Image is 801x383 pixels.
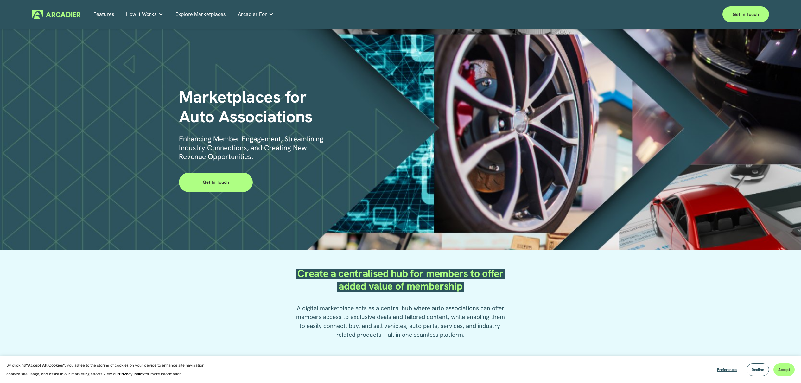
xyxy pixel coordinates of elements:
[175,10,226,19] a: Explore Marketplaces
[752,367,764,372] span: Decline
[119,371,144,377] a: Privacy Policy
[179,86,313,127] span: Marketplaces for Auto Associations
[126,10,163,19] a: folder dropdown
[722,6,769,22] a: Get in touch
[26,362,65,368] strong: “Accept All Cookies”
[93,10,114,19] a: Features
[126,10,157,19] span: How It Works
[6,361,212,379] p: By clicking , you agree to the storing of cookies on your device to enhance site navigation, anal...
[238,10,274,19] a: folder dropdown
[179,173,253,192] a: Get in Touch
[773,363,795,376] button: Accept
[32,10,80,19] img: Arcadier
[297,267,506,293] span: Create a centralised hub for members to offer added value of membership
[778,367,790,372] span: Accept
[717,367,737,372] span: Preferences
[293,355,508,367] h2: Use Cases
[747,363,769,376] button: Decline
[179,134,325,161] span: Enhancing Member Engagement, Streamlining Industry Connections, and Creating New Revenue Opportun...
[293,304,508,339] p: A digital marketplace acts as a central hub where auto associations can offer members access to e...
[238,10,267,19] span: Arcadier For
[712,363,742,376] button: Preferences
